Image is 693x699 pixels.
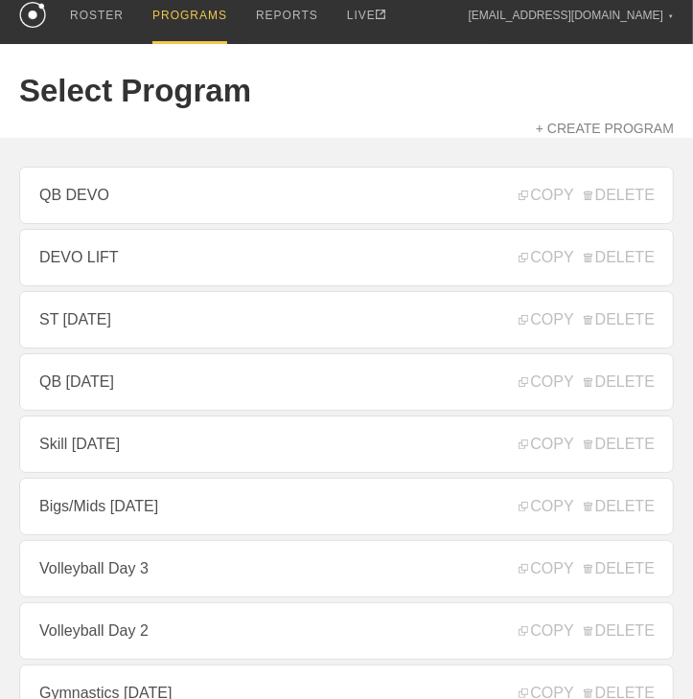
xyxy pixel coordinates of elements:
[519,560,573,577] span: COPY
[584,311,655,328] span: DELETE
[19,167,674,224] a: QB DEVO
[584,249,655,266] span: DELETE
[584,187,655,204] span: DELETE
[519,311,573,328] span: COPY
[19,540,674,598] a: Volleyball Day 3
[19,416,674,473] a: Skill [DATE]
[19,353,674,411] a: QB [DATE]
[536,121,674,136] a: + CREATE PROGRAM
[519,498,573,515] span: COPY
[668,11,674,22] div: ▼
[519,622,573,640] span: COPY
[519,373,573,391] span: COPY
[19,229,674,286] a: DEVO LIFT
[584,373,655,391] span: DELETE
[584,436,655,453] span: DELETE
[584,560,655,577] span: DELETE
[597,607,693,699] iframe: Chat Widget
[519,436,573,453] span: COPY
[19,602,674,660] a: Volleyball Day 2
[584,498,655,515] span: DELETE
[519,249,573,266] span: COPY
[19,291,674,349] a: ST [DATE]
[19,2,46,28] img: logo
[19,478,674,535] a: Bigs/Mids [DATE]
[519,187,573,204] span: COPY
[584,622,655,640] span: DELETE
